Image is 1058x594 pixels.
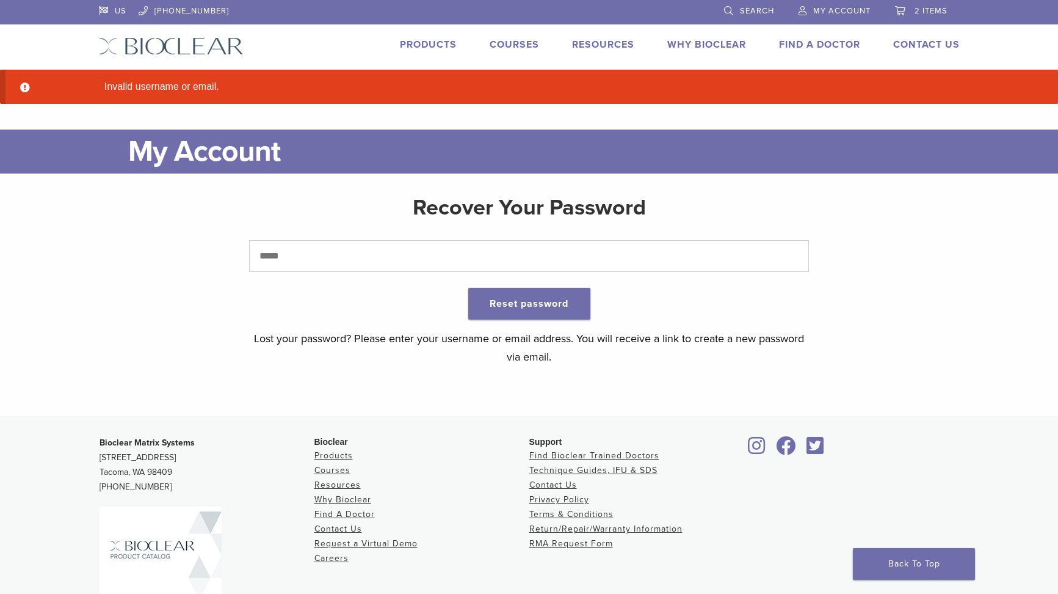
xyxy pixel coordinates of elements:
span: My Account [813,6,871,16]
a: Products [314,450,353,461]
a: Resources [572,38,634,51]
a: Products [400,38,457,51]
h1: My Account [128,130,960,174]
a: Contact Us [529,480,577,490]
a: Bioclear [803,444,828,456]
img: Bioclear [99,37,244,55]
a: Request a Virtual Demo [314,538,418,549]
p: Lost your password? Please enter your username or email address. You will receive a link to creat... [249,329,809,366]
a: Courses [314,465,350,475]
a: Terms & Conditions [529,509,614,519]
a: Contact Us [893,38,960,51]
li: Invalid username or email. [100,79,979,94]
a: Courses [490,38,539,51]
span: Support [529,437,562,447]
a: Why Bioclear [314,494,371,505]
a: Return/Repair/Warranty Information [529,524,683,534]
a: Careers [314,553,349,563]
a: Bioclear [744,444,770,456]
span: Bioclear [314,437,348,447]
p: [STREET_ADDRESS] Tacoma, WA 98409 [PHONE_NUMBER] [100,436,314,494]
a: Bioclear [772,444,800,456]
a: Find A Doctor [779,38,860,51]
span: 2 items [915,6,947,16]
a: Resources [314,480,361,490]
span: Search [740,6,774,16]
a: Back To Top [853,548,975,580]
a: Contact Us [314,524,362,534]
a: Why Bioclear [667,38,746,51]
button: Reset password [468,288,590,320]
a: Find A Doctor [314,509,375,519]
h2: Recover Your Password [249,193,809,222]
a: Privacy Policy [529,494,589,505]
strong: Bioclear Matrix Systems [100,438,195,448]
a: RMA Request Form [529,538,613,549]
a: Find Bioclear Trained Doctors [529,450,659,461]
a: Technique Guides, IFU & SDS [529,465,658,475]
